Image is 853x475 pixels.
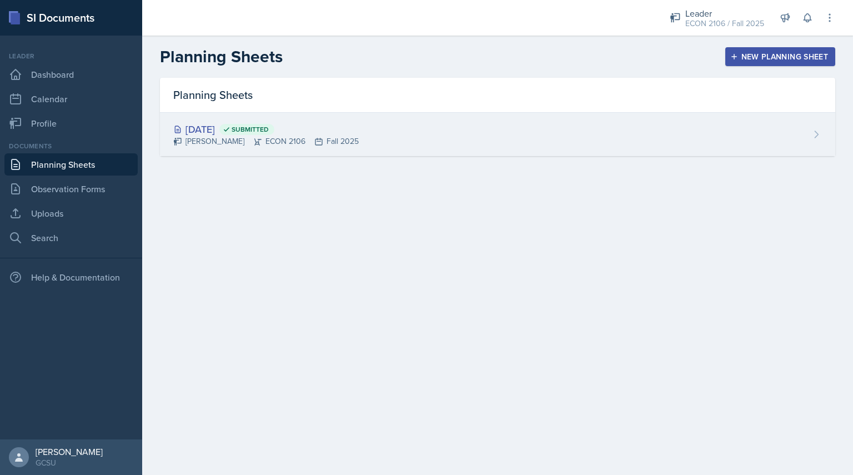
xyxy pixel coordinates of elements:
div: [PERSON_NAME] ECON 2106 Fall 2025 [173,136,359,147]
a: Calendar [4,88,138,110]
a: [DATE] Submitted [PERSON_NAME]ECON 2106Fall 2025 [160,113,835,156]
a: Planning Sheets [4,153,138,176]
a: Search [4,227,138,249]
div: Planning Sheets [160,78,835,113]
div: Leader [685,7,764,20]
div: GCSU [36,457,103,468]
a: Dashboard [4,63,138,86]
div: Help & Documentation [4,266,138,288]
a: Profile [4,112,138,134]
h2: Planning Sheets [160,47,283,67]
a: Uploads [4,202,138,224]
div: Documents [4,141,138,151]
div: Leader [4,51,138,61]
div: ECON 2106 / Fall 2025 [685,18,764,29]
div: New Planning Sheet [732,52,828,61]
div: [DATE] [173,122,359,137]
button: New Planning Sheet [725,47,835,66]
a: Observation Forms [4,178,138,200]
div: [PERSON_NAME] [36,446,103,457]
span: Submitted [232,125,269,134]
